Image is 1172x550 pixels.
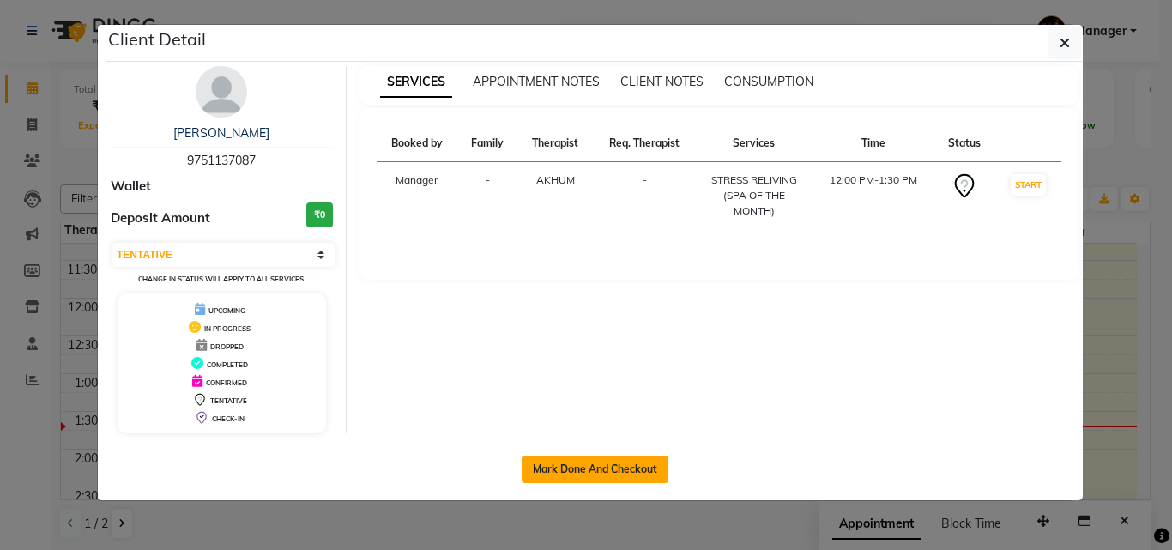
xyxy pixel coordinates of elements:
th: Time [813,125,934,162]
span: CONSUMPTION [724,74,813,89]
span: TENTATIVE [210,396,247,405]
span: Deposit Amount [111,209,210,228]
div: STRESS RELIVING (SPA OF THE MONTH) [706,172,802,219]
span: DROPPED [210,342,244,351]
span: COMPLETED [207,360,248,369]
span: CHECK-IN [212,414,245,423]
th: Req. Therapist [593,125,696,162]
button: Mark Done And Checkout [522,456,668,483]
th: Therapist [517,125,593,162]
td: Manager [377,162,458,230]
h3: ₹0 [306,202,333,227]
a: [PERSON_NAME] [173,125,269,141]
button: START [1011,174,1046,196]
th: Status [934,125,994,162]
span: 9751137087 [187,153,256,168]
span: APPOINTMENT NOTES [473,74,600,89]
th: Booked by [377,125,458,162]
span: Wallet [111,177,151,196]
td: - [593,162,696,230]
small: Change in status will apply to all services. [138,275,305,283]
span: CLIENT NOTES [620,74,704,89]
span: UPCOMING [208,306,245,315]
th: Family [457,125,517,162]
span: IN PROGRESS [204,324,251,333]
td: 12:00 PM-1:30 PM [813,162,934,230]
span: AKHUM [536,173,575,186]
span: SERVICES [380,67,452,98]
th: Services [696,125,813,162]
h5: Client Detail [108,27,206,52]
td: - [457,162,517,230]
img: avatar [196,66,247,118]
span: CONFIRMED [206,378,247,387]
